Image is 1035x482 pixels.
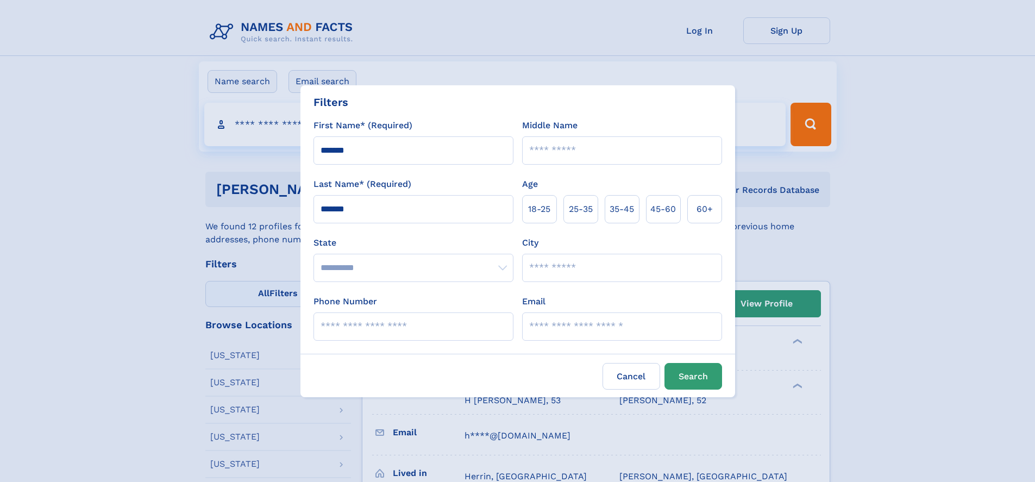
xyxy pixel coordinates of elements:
[522,178,538,191] label: Age
[522,295,545,308] label: Email
[610,203,634,216] span: 35‑45
[697,203,713,216] span: 60+
[313,236,513,249] label: State
[528,203,550,216] span: 18‑25
[603,363,660,390] label: Cancel
[313,119,412,132] label: First Name* (Required)
[569,203,593,216] span: 25‑35
[313,94,348,110] div: Filters
[522,119,578,132] label: Middle Name
[664,363,722,390] button: Search
[313,295,377,308] label: Phone Number
[313,178,411,191] label: Last Name* (Required)
[522,236,538,249] label: City
[650,203,676,216] span: 45‑60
